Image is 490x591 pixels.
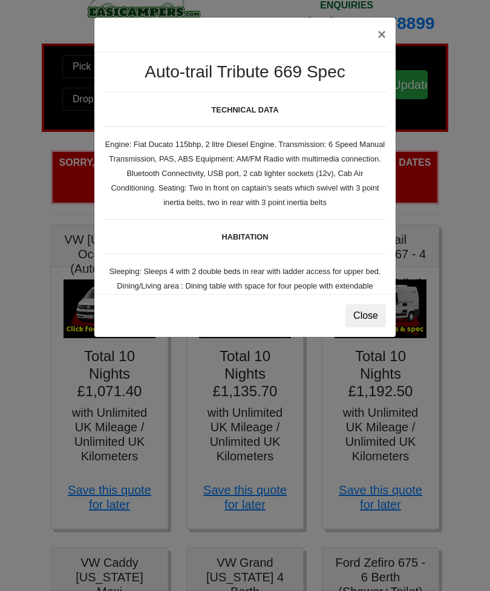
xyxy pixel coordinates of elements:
b: TECHNICAL DATA [212,105,279,114]
button: × [368,18,396,51]
h3: Auto-trail Tribute 669 Spec [104,62,386,82]
button: Close [345,304,386,327]
b: HABITATION [221,232,268,241]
